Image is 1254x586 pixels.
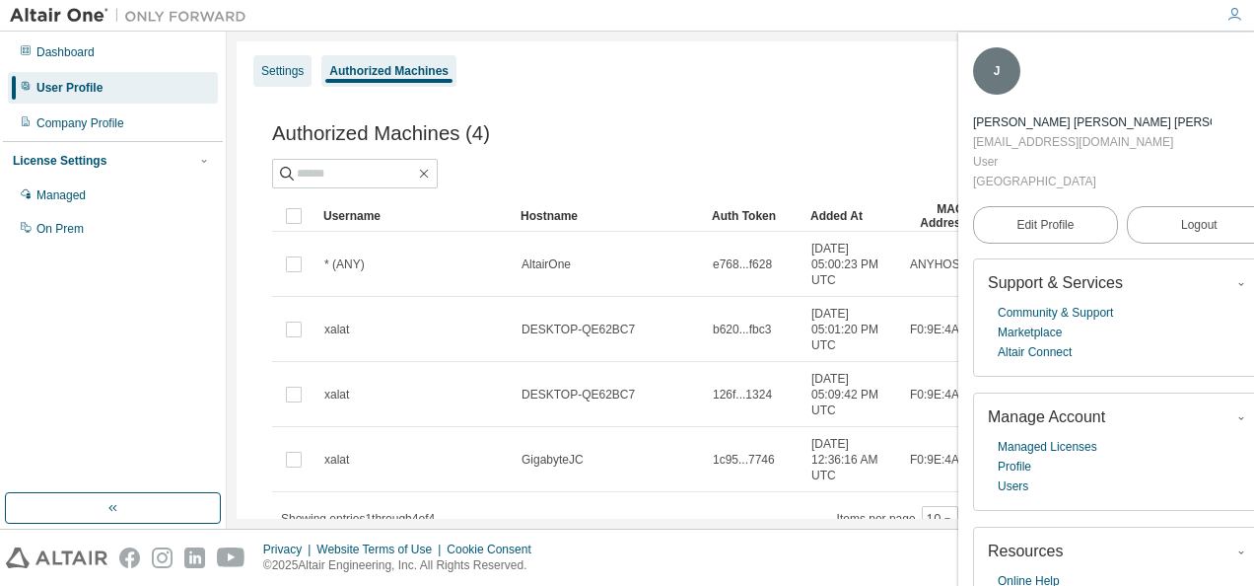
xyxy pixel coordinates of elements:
[316,542,447,557] div: Website Terms of Use
[910,452,1009,468] span: F0:9E:4A:69:82:46
[998,303,1113,323] a: Community & Support
[810,200,893,232] div: Added At
[713,256,772,272] span: e768...f628
[522,256,571,272] span: AltairOne
[837,506,958,532] span: Items per page
[998,342,1072,362] a: Altair Connect
[973,112,1212,132] div: Juan Carlos Moreno Rodriguez
[973,132,1212,152] div: [EMAIL_ADDRESS][DOMAIN_NAME]
[998,476,1028,496] a: Users
[10,6,256,26] img: Altair One
[329,63,449,79] div: Authorized Machines
[1181,215,1218,235] span: Logout
[272,122,490,145] span: Authorized Machines (4)
[324,256,365,272] span: * (ANY)
[988,543,1063,559] span: Resources
[521,200,696,232] div: Hostname
[713,452,775,468] span: 1c95...7746
[522,387,635,403] span: DESKTOP-QE62BC7
[36,44,95,60] div: Dashboard
[36,187,86,203] div: Managed
[910,387,1009,403] span: F0:9E:4A:69:82:46
[973,206,1118,244] a: Edit Profile
[217,548,245,568] img: youtube.svg
[36,80,103,96] div: User Profile
[910,322,1009,337] span: F0:9E:4A:69:82:46
[910,256,967,272] span: ANYHOST
[36,115,124,131] div: Company Profile
[263,557,543,574] p: © 2025 Altair Engineering, Inc. All Rights Reserved.
[6,548,107,568] img: altair_logo.svg
[811,306,892,353] span: [DATE] 05:01:20 PM UTC
[988,274,1123,291] span: Support & Services
[522,322,635,337] span: DESKTOP-QE62BC7
[36,221,84,237] div: On Prem
[281,512,435,526] span: Showing entries 1 through 4 of 4
[119,548,140,568] img: facebook.svg
[152,548,173,568] img: instagram.svg
[263,542,316,557] div: Privacy
[522,452,584,468] span: GigabyteJC
[998,457,1031,476] a: Profile
[988,408,1105,425] span: Manage Account
[324,452,349,468] span: xalat
[1016,217,1074,233] span: Edit Profile
[713,387,772,403] span: 126f...1324
[323,200,505,232] div: Username
[927,511,953,527] button: 10
[324,322,349,337] span: xalat
[324,387,349,403] span: xalat
[973,152,1212,172] div: User
[261,63,304,79] div: Settings
[713,322,771,337] span: b620...fbc3
[998,437,1097,457] a: Managed Licenses
[811,436,892,483] span: [DATE] 12:36:16 AM UTC
[909,200,992,232] div: MAC Addresses
[811,371,892,418] span: [DATE] 05:09:42 PM UTC
[184,548,205,568] img: linkedin.svg
[994,64,1001,78] span: J
[712,200,795,232] div: Auth Token
[447,542,542,557] div: Cookie Consent
[811,241,892,288] span: [DATE] 05:00:23 PM UTC
[973,172,1212,191] div: [GEOGRAPHIC_DATA]
[998,323,1062,342] a: Marketplace
[13,153,106,169] div: License Settings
